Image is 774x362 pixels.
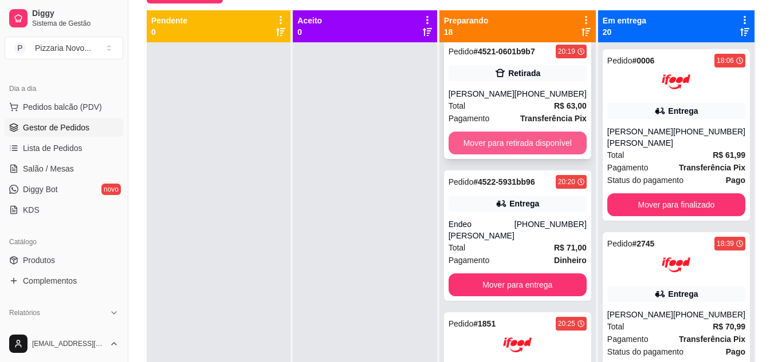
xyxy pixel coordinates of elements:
[5,160,123,178] a: Salão / Mesas
[5,180,123,198] a: Diggy Botnovo
[679,335,745,344] strong: Transferência Pix
[607,320,624,333] span: Total
[14,42,26,54] span: P
[297,26,322,38] p: 0
[9,308,40,317] span: Relatórios
[607,174,683,186] span: Status do pagamento
[603,15,646,26] p: Em entrega
[514,88,587,100] div: [PHONE_NUMBER]
[520,114,587,123] strong: Transferência Pix
[554,243,587,252] strong: R$ 71,00
[32,9,119,19] span: Diggy
[449,47,474,56] span: Pedido
[508,67,540,79] div: Retirada
[473,319,496,328] strong: # 1851
[23,204,40,216] span: KDS
[607,149,624,161] span: Total
[5,201,123,219] a: KDS
[607,239,632,248] span: Pedido
[5,5,123,32] a: DiggySistema de Gestão
[449,88,514,100] div: [PERSON_NAME]
[23,142,82,154] span: Lista de Pedidos
[5,330,123,357] button: [EMAIL_ADDRESS][DOMAIN_NAME]
[5,139,123,157] a: Lista de Pedidos
[607,56,632,65] span: Pedido
[297,15,322,26] p: Aceito
[558,319,575,328] div: 20:25
[151,15,187,26] p: Pendente
[444,15,489,26] p: Preparando
[713,322,745,331] strong: R$ 70,99
[662,250,690,279] img: ifood
[35,42,91,54] div: Pizzaria Novo ...
[449,100,466,112] span: Total
[607,126,673,149] div: [PERSON_NAME] [PERSON_NAME]
[717,56,734,65] div: 18:06
[23,101,102,113] span: Pedidos balcão (PDV)
[473,177,535,186] strong: # 4522-5931bb96
[473,47,535,56] strong: # 4521-0601b9b7
[607,193,745,216] button: Mover para finalizado
[554,101,587,110] strong: R$ 63,00
[5,251,123,269] a: Produtos
[607,333,649,345] span: Pagamento
[662,67,690,96] img: ifood
[558,47,575,56] div: 20:19
[607,309,673,320] div: [PERSON_NAME]
[673,309,745,320] div: [PHONE_NUMBER]
[5,118,123,137] a: Gestor de Pedidos
[554,256,587,265] strong: Dinheiro
[514,218,587,241] div: [PHONE_NUMBER]
[632,239,654,248] strong: # 2745
[444,26,489,38] p: 18
[151,26,187,38] p: 0
[449,319,474,328] span: Pedido
[668,105,698,117] div: Entrega
[449,112,490,125] span: Pagamento
[607,161,649,174] span: Pagamento
[449,273,587,296] button: Mover para entrega
[32,19,119,28] span: Sistema de Gestão
[726,176,745,185] strong: Pago
[603,26,646,38] p: 20
[449,132,587,154] button: Mover para retirada disponível
[23,184,58,195] span: Diggy Bot
[23,122,89,133] span: Gestor de Pedidos
[5,37,123,59] button: Select a team
[679,163,745,172] strong: Transferência Pix
[509,198,539,209] div: Entrega
[23,254,55,266] span: Produtos
[23,275,77,287] span: Complementos
[32,339,105,348] span: [EMAIL_ADDRESS][DOMAIN_NAME]
[449,241,466,254] span: Total
[449,177,474,186] span: Pedido
[673,126,745,149] div: [PHONE_NUMBER]
[23,163,74,174] span: Salão / Mesas
[503,331,532,359] img: ifood
[607,345,683,358] span: Status do pagamento
[632,56,654,65] strong: # 0006
[5,79,123,98] div: Dia a dia
[5,98,123,116] button: Pedidos balcão (PDV)
[5,272,123,290] a: Complementos
[449,254,490,266] span: Pagamento
[5,233,123,251] div: Catálogo
[449,218,514,241] div: Endeo [PERSON_NAME]
[713,150,745,160] strong: R$ 61,99
[5,322,123,340] a: Relatórios de vendas
[668,288,698,300] div: Entrega
[717,239,734,248] div: 18:39
[558,177,575,186] div: 20:20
